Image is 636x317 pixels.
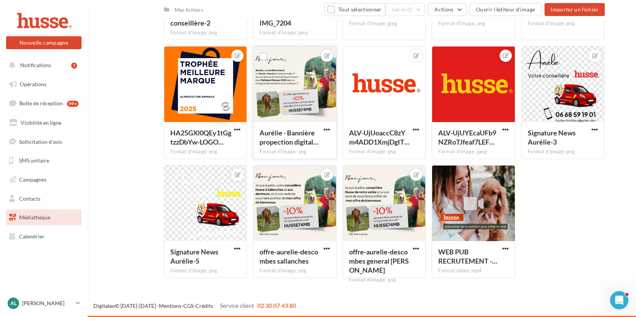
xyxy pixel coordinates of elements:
[5,76,83,92] a: Opérations
[5,228,83,245] a: Calendrier
[434,6,453,13] span: Actions
[260,267,330,274] div: Format d'image: png
[5,209,83,225] a: Médiathèque
[438,129,496,146] span: ALV-UjUYEcaUFb9NZRoTJfeaf7LEFWk8jyCNpDCX6tpmN0z0n51_V7-y
[385,3,425,16] button: Gérer(0)
[170,29,241,36] div: Format d'image: png
[10,299,17,307] span: Al
[93,303,115,309] a: Digitaleo
[93,303,296,309] span: © [DATE]-[DATE] - - -
[170,148,241,155] div: Format d'image: png
[21,119,61,126] span: Visibilité en ligne
[349,20,420,27] div: Format d'image: jpeg
[5,115,83,131] a: Visibilité en ligne
[6,296,82,311] a: Al [PERSON_NAME]
[19,214,50,220] span: Médiathèque
[20,81,46,87] span: Opérations
[5,57,80,73] button: Notifications 7
[438,248,497,265] span: WEB PUB RECRUTEMENT - Aurélie Descombes
[528,20,598,27] div: Format d'image: png
[349,129,410,146] span: ALV-UjUoaccC8zYm4ADD1XmjDgIT99TQKyI57wgim5ukNY7jJUyJW6WT
[19,138,62,145] span: Sollicitation d'avis
[528,148,598,155] div: Format d'image: png
[528,129,576,146] span: Signature News Aurélie-3
[159,303,181,309] a: Mentions
[170,267,241,274] div: Format d'image: png
[610,291,628,309] iframe: Intercom live chat
[5,95,83,111] a: Boîte de réception99+
[19,233,45,240] span: Calendrier
[20,62,51,68] span: Notifications
[349,248,409,274] span: offre-aurelie-descombes general vallee
[67,101,78,107] div: 99+
[5,172,83,188] a: Campagnes
[175,6,203,14] div: Mes fichiers
[438,148,509,155] div: Format d'image: jpeg
[260,129,319,146] span: Aurélie - Bannière propection digitaleo avec photo
[220,302,254,309] span: Service client
[438,267,509,274] div: Format video: mp4
[170,248,218,265] span: Signature News Aurélie-5
[349,148,420,155] div: Format d'image: png
[545,3,605,16] button: Importer un fichier
[6,36,82,49] button: Nouvelle campagne
[22,299,73,307] p: [PERSON_NAME]
[195,303,213,309] a: Crédits
[260,29,330,36] div: Format d'image: jpeg
[71,63,77,69] div: 7
[406,6,412,13] span: (0)
[5,134,83,150] a: Sollicitation d'avis
[260,248,318,265] span: offre-aurelie-descombes sallanches
[5,191,83,207] a: Contacts
[349,277,420,283] div: Format d'image: png
[183,303,194,309] a: CGS
[257,302,296,309] span: 02 30 07 43 80
[170,129,231,146] span: HA25GXl0QEy1tGgtzzDbYw-LOGO TMM 2025 Alimentation animaux-
[5,153,83,169] a: SMS unitaire
[260,148,330,155] div: Format d'image: png
[469,3,541,16] button: Ouvrir l'éditeur d'image
[428,3,466,16] button: Actions
[19,195,40,202] span: Contacts
[438,20,509,27] div: Format d'image: png
[19,100,63,106] span: Boîte de réception
[324,3,385,16] button: Tout sélectionner
[19,157,49,164] span: SMS unitaire
[19,176,46,183] span: Campagnes
[551,6,599,13] span: Importer un fichier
